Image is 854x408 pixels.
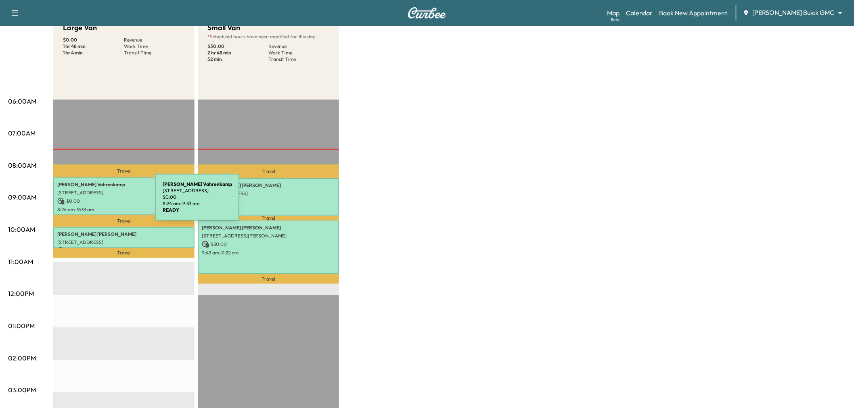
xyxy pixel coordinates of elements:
[8,321,35,331] p: 01:00PM
[63,50,124,56] p: 1 hr 4 min
[202,182,335,189] p: [PERSON_NAME] [PERSON_NAME]
[202,198,335,206] p: $ 0.00
[198,164,339,178] p: Travel
[57,247,190,254] p: $ 0.00
[8,225,35,234] p: 10:00AM
[63,22,97,33] h5: Large Van
[8,192,36,202] p: 09:00AM
[8,353,36,363] p: 02:00PM
[207,56,268,62] p: 52 min
[57,198,190,205] p: $ 0.00
[202,241,335,248] p: $ 30.00
[198,216,339,221] p: Travel
[163,187,232,194] p: [STREET_ADDRESS]
[53,164,195,177] p: Travel
[659,8,728,18] a: Book New Appointment
[163,181,232,187] b: [PERSON_NAME] Vahrenkamp
[57,239,190,246] p: [STREET_ADDRESS]
[202,190,335,197] p: [STREET_ADDRESS]
[268,56,329,62] p: Transit Time
[8,96,36,106] p: 06:00AM
[207,50,268,56] p: 2 hr 48 min
[202,225,335,231] p: [PERSON_NAME] [PERSON_NAME]
[63,37,124,43] p: $ 0.00
[207,43,268,50] p: $ 30.00
[8,160,36,170] p: 08:00AM
[57,181,190,188] p: [PERSON_NAME] Vahrenkamp
[207,22,240,33] h5: Small Van
[268,50,329,56] p: Work Time
[202,233,335,239] p: [STREET_ADDRESS][PERSON_NAME]
[124,50,185,56] p: Transit Time
[626,8,653,18] a: Calendar
[8,257,33,266] p: 11:00AM
[202,207,335,214] p: 8:25 am - 9:34 am
[63,43,124,50] p: 1 hr 48 min
[53,215,195,227] p: Travel
[8,128,36,138] p: 07:00AM
[163,200,232,207] p: 8:24 am - 9:33 am
[53,248,195,258] p: Travel
[57,231,190,237] p: [PERSON_NAME] [PERSON_NAME]
[163,194,232,200] p: $ 0.00
[207,33,329,40] p: Scheduled hours have been modified for this day
[8,289,34,298] p: 12:00PM
[607,8,620,18] a: MapBeta
[202,250,335,256] p: 9:43 am - 11:22 am
[163,207,179,213] b: READY
[124,43,185,50] p: Work Time
[198,274,339,284] p: Travel
[611,17,620,23] div: Beta
[8,385,36,395] p: 03:00PM
[268,43,329,50] p: Revenue
[57,189,190,196] p: [STREET_ADDRESS]
[124,37,185,43] p: Revenue
[57,206,190,213] p: 8:24 am - 9:33 am
[753,8,835,17] span: [PERSON_NAME] Buick GMC
[408,7,446,19] img: Curbee Logo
